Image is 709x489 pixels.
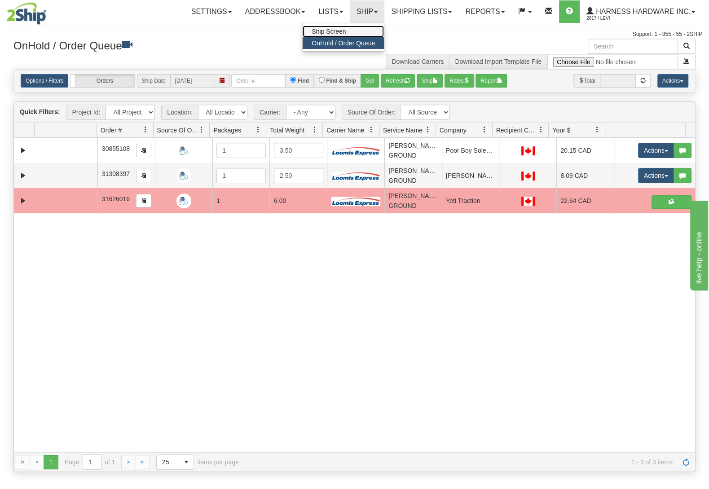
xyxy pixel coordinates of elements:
[7,2,46,25] img: logo2617.jpg
[442,188,499,213] td: Yeti Traction
[44,455,58,469] span: Page 1
[136,169,151,182] button: Copy to clipboard
[18,145,29,156] a: Expand
[384,0,458,23] a: Shipping lists
[679,455,693,469] a: Refresh
[14,102,695,123] div: grid toolbar
[521,172,535,181] img: CA
[392,58,444,65] a: Download Carriers
[102,195,130,203] span: 31626016
[70,75,135,87] label: Orders
[383,126,423,135] span: Service Name
[547,54,678,69] input: Import
[176,194,191,208] img: Manual
[350,0,384,23] a: Ship
[101,126,122,135] span: Order #
[573,74,599,88] span: Total
[13,39,348,52] h3: OnHold / Order Queue
[342,105,401,120] span: Source Of Order:
[331,146,381,155] img: Loomis Express
[594,8,691,15] span: Harness Hardware Inc.
[417,74,443,88] button: Ship
[445,74,474,88] button: Rates
[580,0,702,23] a: Harness Hardware Inc. 2617 / Levi
[678,39,696,54] button: Search
[274,197,286,204] span: 6.00
[66,105,106,120] span: Project Id:
[496,126,537,135] span: Recipient Country
[254,105,286,120] span: Carrier:
[442,163,499,188] td: [PERSON_NAME]
[179,455,194,469] span: select
[298,77,309,85] label: Find
[381,74,415,88] button: Refresh
[307,122,322,137] a: Total Weight filter column settings
[384,188,442,213] td: [PERSON_NAME] GROUND
[102,170,130,177] span: 31308397
[238,0,312,23] a: Addressbook
[384,138,442,163] td: [PERSON_NAME] GROUND
[7,31,702,38] div: Support: 1 - 855 - 55 - 2SHIP
[590,122,605,137] a: Your $ filter column settings
[213,126,241,135] span: Packages
[20,107,60,116] label: Quick Filters:
[652,195,691,209] button: Shipping Documents
[552,126,570,135] span: Your $
[312,0,349,23] a: Lists
[18,170,29,181] a: Expand
[138,122,153,137] a: Order # filter column settings
[586,14,654,23] span: 2617 / Levi
[556,138,614,163] td: 20.15 CAD
[216,197,220,204] span: 1
[638,168,674,183] button: Actions
[688,198,708,290] iframe: chat widget
[533,122,548,137] a: Recipient Country filter column settings
[156,454,239,470] span: items per page
[455,58,542,65] a: Download Import Template File
[638,143,674,158] button: Actions
[458,0,511,23] a: Reports
[185,0,238,23] a: Settings
[176,143,191,158] img: Manual
[556,163,614,188] td: 8.09 CAD
[194,122,209,137] a: Source Of Order filter column settings
[312,40,375,47] span: OnHold / Order Queue
[442,138,499,163] td: Poor Boy Soles Bespoke Shoe C
[65,454,115,470] span: Page of 1
[157,126,198,135] span: Source Of Order
[270,126,304,135] span: Total Weight
[162,458,174,467] span: 25
[326,126,364,135] span: Carrier Name
[102,145,130,152] span: 30855108
[7,5,83,16] div: live help - online
[326,77,356,85] label: Find & Ship
[137,74,170,88] span: Ship Date
[136,144,151,157] button: Copy to clipboard
[420,122,436,137] a: Service Name filter column settings
[303,26,384,37] a: Ship Screen
[361,74,379,88] button: Go!
[521,146,535,155] img: CA
[477,122,492,137] a: Company filter column settings
[440,126,467,135] span: Company
[384,163,442,188] td: [PERSON_NAME] GROUND
[521,197,535,206] img: CA
[83,455,101,469] input: Page 1
[18,195,29,207] a: Expand
[176,168,191,183] img: Manual
[161,105,198,120] span: Location:
[556,188,614,213] td: 22.64 CAD
[136,194,151,207] button: Copy to clipboard
[251,458,673,466] span: 1 - 3 of 3 items
[312,28,346,35] span: Ship Screen
[364,122,379,137] a: Carrier Name filter column settings
[331,196,381,206] img: Loomis Express
[251,122,266,137] a: Packages filter column settings
[156,454,194,470] span: Page sizes drop down
[21,74,68,88] a: Options / Filters
[476,74,507,88] button: Report
[331,171,381,181] img: Loomis Express
[231,74,285,88] input: Order #
[657,74,688,88] button: Actions
[303,37,384,49] a: OnHold / Order Queue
